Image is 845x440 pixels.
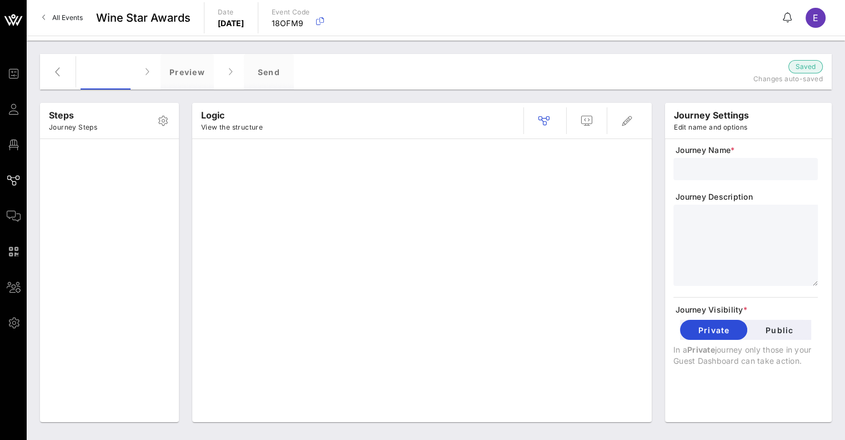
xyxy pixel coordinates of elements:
span: Private [689,325,738,335]
div: E [806,8,826,28]
p: Edit name and options [674,122,749,133]
p: View the structure [201,122,263,133]
p: Date [218,7,244,18]
button: Private [680,320,747,340]
span: All Events [52,13,83,22]
button: Public [747,320,811,340]
div: Send [244,54,294,90]
span: Saved [796,61,816,72]
p: Event Code [272,7,310,18]
span: Journey Name [676,145,818,156]
span: E [813,12,818,23]
p: journey settings [674,108,749,122]
p: Changes auto-saved [684,73,823,85]
p: In a journey only those in your Guest Dashboard can take action. [673,344,818,367]
span: Journey Description [676,191,818,202]
p: Journey Steps [49,122,97,133]
div: Preview [161,54,214,90]
span: Journey Visibility [676,304,818,315]
p: [DATE] [218,18,244,29]
span: Public [756,325,802,335]
p: Steps [49,108,97,122]
span: Private [687,345,715,354]
p: 18OFM9 [272,18,310,29]
a: All Events [36,9,89,27]
p: Logic [201,108,263,122]
span: Wine Star Awards [96,9,191,26]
